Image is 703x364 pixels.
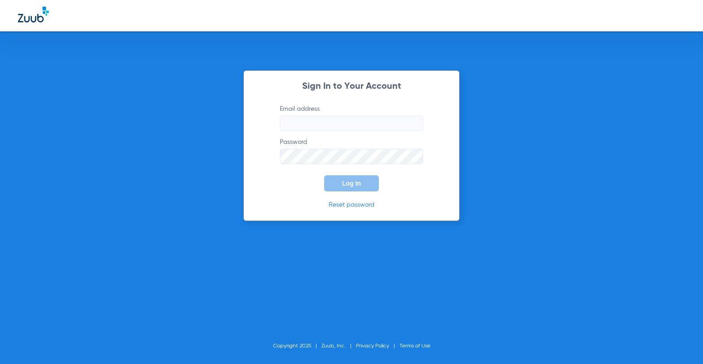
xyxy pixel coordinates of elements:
a: Reset password [329,202,374,208]
label: Password [280,138,423,164]
input: Email address [280,116,423,131]
img: Zuub Logo [18,7,49,22]
li: Zuub, Inc. [321,342,356,351]
label: Email address [280,104,423,131]
h2: Sign In to Your Account [266,82,437,91]
a: Terms of Use [399,343,430,349]
span: Log In [342,180,361,187]
button: Log In [324,175,379,191]
li: Copyright 2025 [273,342,321,351]
a: Privacy Policy [356,343,389,349]
input: Password [280,149,423,164]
